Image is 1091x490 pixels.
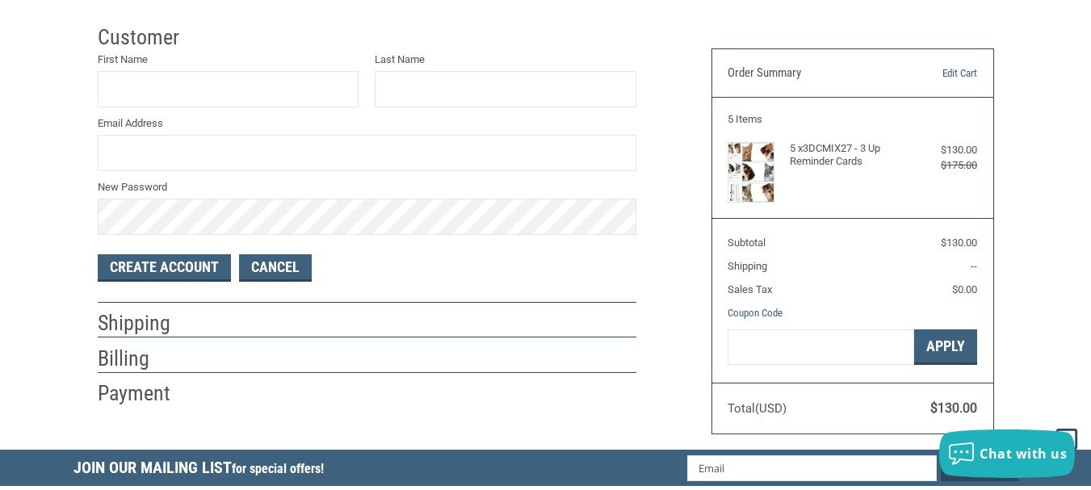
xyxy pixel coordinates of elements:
span: Shipping [728,260,767,272]
a: Cancel [239,254,312,282]
a: Edit Cart [897,65,977,82]
span: Chat with us [980,445,1067,463]
input: Gift Certificate or Coupon Code [728,329,914,366]
span: $0.00 [952,283,977,295]
a: Coupon Code [728,307,783,319]
span: Sales Tax [728,283,772,295]
span: for special offers! [232,461,324,476]
span: Total (USD) [728,401,787,416]
div: $175.00 [915,157,977,174]
h2: Customer [98,24,192,51]
label: Last Name [375,52,636,68]
span: $130.00 [930,400,977,416]
h2: Billing [98,346,192,372]
div: $130.00 [915,142,977,158]
button: Apply [914,329,977,366]
h3: Order Summary [728,65,897,82]
span: -- [971,260,977,272]
label: First Name [98,52,359,68]
button: Chat with us [939,429,1075,478]
h2: Payment [98,380,192,407]
h3: 5 Items [728,113,977,126]
h2: Shipping [98,310,192,337]
button: Create Account [98,254,231,282]
h4: 5 x 3DCMIX27 - 3 Up Reminder Cards [790,142,911,169]
span: $130.00 [941,237,977,249]
input: Email [687,455,937,481]
label: New Password [98,179,636,195]
span: Subtotal [728,237,766,249]
label: Email Address [98,115,636,132]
